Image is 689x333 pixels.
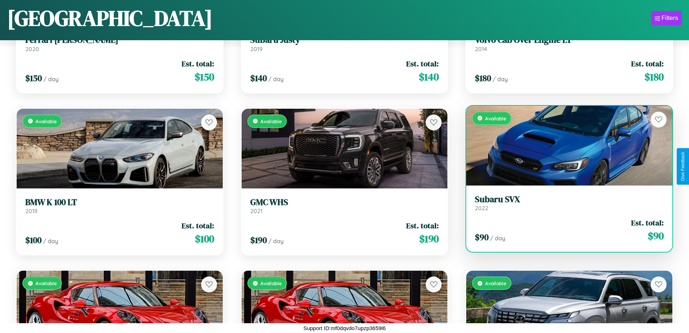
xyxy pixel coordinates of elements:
span: Est. total: [631,217,664,228]
span: Est. total: [182,220,214,231]
span: $ 90 [475,231,489,243]
h3: GMC WHS [250,197,439,208]
span: Est. total: [631,58,664,69]
span: Available [35,280,57,286]
span: 2022 [475,204,488,212]
span: $ 150 [25,72,42,84]
span: $ 190 [250,234,267,246]
span: $ 140 [419,70,439,84]
span: $ 100 [25,234,42,246]
span: Available [35,118,57,124]
span: $ 180 [645,70,664,84]
p: Support ID: mf0dqvdo7upzp3659l6 [303,323,386,333]
span: $ 140 [250,72,267,84]
span: Available [485,280,506,286]
span: / day [43,237,58,245]
span: 2021 [250,207,263,215]
span: Available [485,115,506,121]
span: / day [493,75,508,83]
span: $ 100 [195,232,214,246]
div: Give Feedback [680,152,685,181]
span: Est. total: [406,220,439,231]
button: Filters [651,11,682,25]
span: / day [268,237,284,245]
span: $ 190 [419,232,439,246]
span: Available [260,118,282,124]
a: Volvo Cab Over Engine LT2014 [475,35,664,53]
a: Subaru SVX2022 [475,194,664,212]
h3: BMW K 100 LT [25,197,214,208]
span: Available [260,280,282,286]
span: $ 90 [648,229,664,243]
span: / day [43,75,59,83]
a: GMC WHS2021 [250,197,439,215]
span: / day [268,75,284,83]
span: $ 150 [195,70,214,84]
h3: Subaru SVX [475,194,664,205]
a: Subaru Justy2019 [250,35,439,53]
h3: Volvo Cab Over Engine LT [475,35,664,45]
span: Est. total: [182,58,214,69]
span: / day [490,234,505,242]
h3: Ferrari [PERSON_NAME] [25,35,214,45]
a: Ferrari [PERSON_NAME]2020 [25,35,214,53]
h3: Subaru Justy [250,35,439,45]
span: $ 180 [475,72,491,84]
span: 2014 [475,45,487,53]
span: 2018 [25,207,38,215]
span: 2019 [250,45,263,53]
div: Filters [662,14,678,22]
a: BMW K 100 LT2018 [25,197,214,215]
h1: [GEOGRAPHIC_DATA] [7,3,213,33]
span: 2020 [25,45,39,53]
span: Est. total: [406,58,439,69]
